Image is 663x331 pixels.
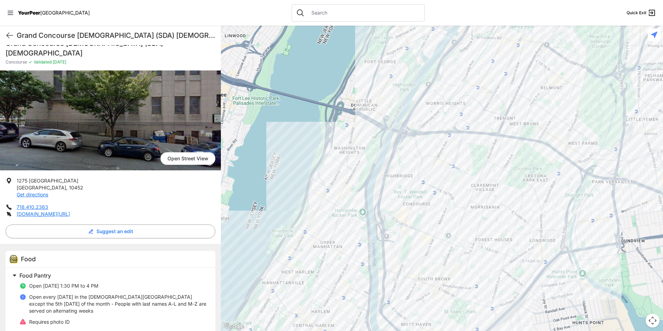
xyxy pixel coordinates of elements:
span: Open [DATE] 1:30 PM to 4 PM [29,283,98,289]
div: Urban Horizons [221,26,663,331]
span: Food [21,255,36,263]
span: Suggest an edit [96,228,133,235]
a: 718.410.2363 [17,204,48,210]
a: Open this area in Google Maps (opens a new window) [223,322,246,331]
h1: Grand Concourse [DEMOGRAPHIC_DATA] (SDA) [DEMOGRAPHIC_DATA] [17,31,215,40]
span: Open Street View [161,152,215,165]
p: Open every [DATE] in the [DEMOGRAPHIC_DATA][GEOGRAPHIC_DATA] except the 5th [DATE] of the month -... [29,294,207,314]
h1: Grand Concourse [DEMOGRAPHIC_DATA] (SDA) [DEMOGRAPHIC_DATA] [6,39,215,58]
span: Food Pantry [19,272,51,279]
button: Suggest an edit [6,224,215,238]
span: [GEOGRAPHIC_DATA] [17,185,66,190]
a: YourPeer[GEOGRAPHIC_DATA] [18,11,90,15]
span: [DATE] [52,59,66,65]
span: ✓ [28,59,32,65]
span: 1275 [GEOGRAPHIC_DATA] [17,178,78,184]
p: Requires photo ID [29,319,70,325]
input: Search [307,9,420,16]
a: [DOMAIN_NAME][URL] [17,211,70,217]
span: Quick Exit [627,10,646,16]
span: Concourse [6,59,27,65]
img: Google [223,322,246,331]
button: Map camera controls [646,314,660,328]
span: [GEOGRAPHIC_DATA] [40,10,90,16]
a: Get directions [17,192,48,197]
span: YourPeer [18,10,40,16]
a: Quick Exit [627,9,656,17]
span: Validated [34,59,52,65]
span: 10452 [69,185,83,190]
span: , [66,185,68,190]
